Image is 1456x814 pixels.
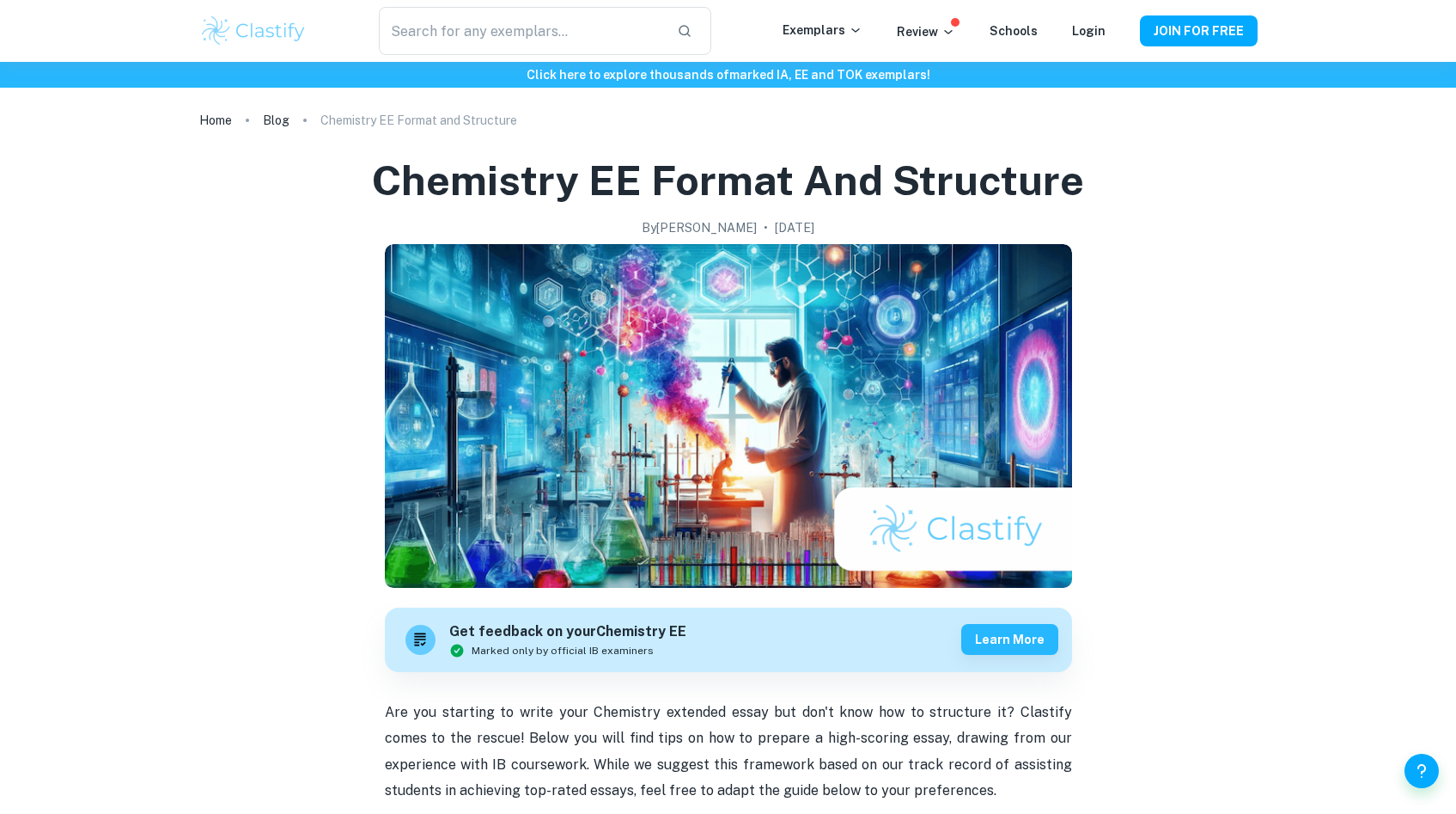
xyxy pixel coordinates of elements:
a: Get feedback on yourChemistry EEMarked only by official IB examinersLearn more [385,608,1072,672]
a: Schools [990,24,1038,38]
p: • [764,218,768,237]
button: JOIN FOR FREE [1140,15,1258,46]
p: Chemistry EE Format and Structure [320,111,517,130]
h2: [DATE] [775,218,814,237]
h2: By [PERSON_NAME] [642,218,757,237]
p: Exemplars [783,21,862,40]
p: Review [897,22,955,41]
a: Home [199,108,232,132]
a: Login [1072,24,1106,38]
span: Marked only by official IB examiners [472,643,654,658]
h6: Click here to explore thousands of marked IA, EE and TOK exemplars ! [3,65,1453,84]
button: Help and Feedback [1404,754,1439,788]
img: Chemistry EE Format and Structure cover image [385,244,1072,588]
img: Clastify logo [199,14,308,48]
h6: Get feedback on your Chemistry EE [449,621,686,643]
a: Blog [263,108,289,132]
button: Learn more [961,624,1058,655]
h1: Chemistry EE Format and Structure [372,153,1084,208]
input: Search for any exemplars... [379,7,662,55]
